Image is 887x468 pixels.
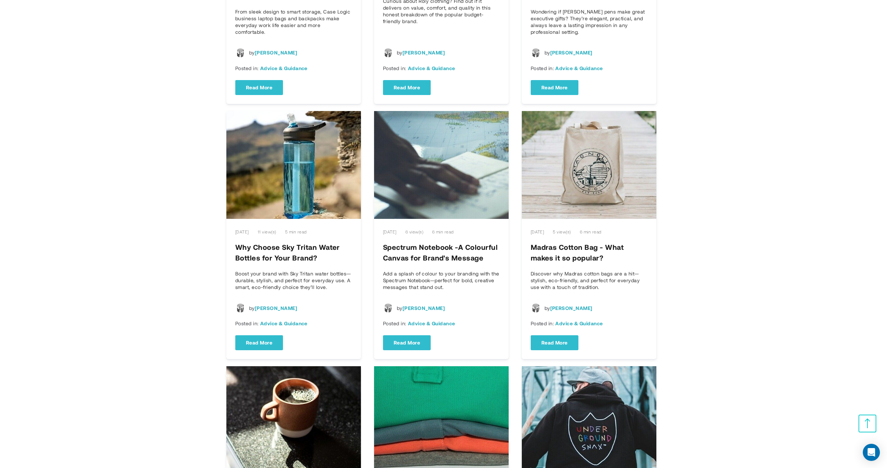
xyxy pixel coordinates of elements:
[383,243,498,262] a: Spectrum Notebook -A Colourful Canvas for Brand's Message
[555,65,603,72] a: Advice & Guidance
[550,305,593,311] a: Inder Brar
[531,270,640,290] span: Discover why Madras cotton bags are a hit—stylish, eco-friendly, and perfect for everyday use wit...
[235,229,249,235] div: [DATE]
[403,49,445,56] a: Inder Brar
[522,111,656,220] a: Madras Cotton Bag - What makes it so popular?
[397,49,445,56] div: by
[383,229,397,235] div: [DATE]
[236,304,245,312] img: Inder Brar
[285,229,307,235] span: 5 min read
[531,9,645,35] span: Wondering if [PERSON_NAME] pens make great executive gifts? They’re elegant, practical, and alway...
[384,48,393,57] img: Inder Brar
[255,305,297,311] a: Inder Brar
[397,305,445,311] div: by
[531,320,556,327] span: Posted in:
[249,305,297,311] div: by
[235,320,260,327] span: Posted in:
[226,111,361,220] a: Why Choose Sky Tritan Water Bottles for Your Brand?
[531,229,544,235] div: [DATE]
[550,49,593,56] a: Inder Brar
[249,49,297,56] div: by
[258,229,276,235] span: 11 view(s)
[408,320,455,327] a: Advice & Guidance
[384,304,393,312] img: Inder Brar
[863,444,880,461] div: Open Intercom Messenger
[383,65,408,72] span: Posted in:
[383,335,431,350] a: Read More
[522,111,656,219] img: Madras Cotton Bag - What makes it so popular list img
[235,270,351,290] span: Boost your brand with Sky Tritan water bottles—durable, stylish, and perfect for everyday use. A ...
[531,304,540,312] img: Inder Brar
[235,243,340,262] a: Why Choose Sky Tritan Water Bottles for Your Brand?
[235,80,283,95] a: Read More
[553,229,571,235] span: 5 view(s)
[235,9,350,35] span: From sleek design to smart storage, Case Logic business laptop bags and backpacks make everyday w...
[531,48,540,57] img: Inder Brar
[374,111,509,220] a: Spectrum Notebook -A Colourful Canvas for Brand's Message
[374,111,509,219] img: Spectrum Notebook list img
[545,305,593,311] div: by
[260,320,308,327] a: Advice & Guidance
[226,111,361,219] img: Sky Tritan Water Bottles list img
[260,65,308,72] a: Advice & Guidance
[236,48,245,57] img: Inder Brar
[235,335,283,350] a: Read More
[531,65,556,72] span: Posted in:
[255,49,297,56] a: Inder Brar
[531,243,624,262] a: Madras Cotton Bag - What makes it so popular?
[383,270,499,290] span: Add a splash of colour to your branding with the Spectrum Notebook—perfect for bold, creative mes...
[383,320,408,327] span: Posted in:
[545,49,593,56] div: by
[580,229,602,235] span: 6 min read
[383,80,431,95] a: Read More
[432,229,454,235] span: 6 min read
[531,80,578,95] a: Read More
[405,229,423,235] span: 6 view(s)
[555,320,603,327] a: Advice & Guidance
[403,305,445,311] a: Inder Brar
[235,65,260,72] span: Posted in:
[531,335,578,350] a: Read More
[408,65,455,72] a: Advice & Guidance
